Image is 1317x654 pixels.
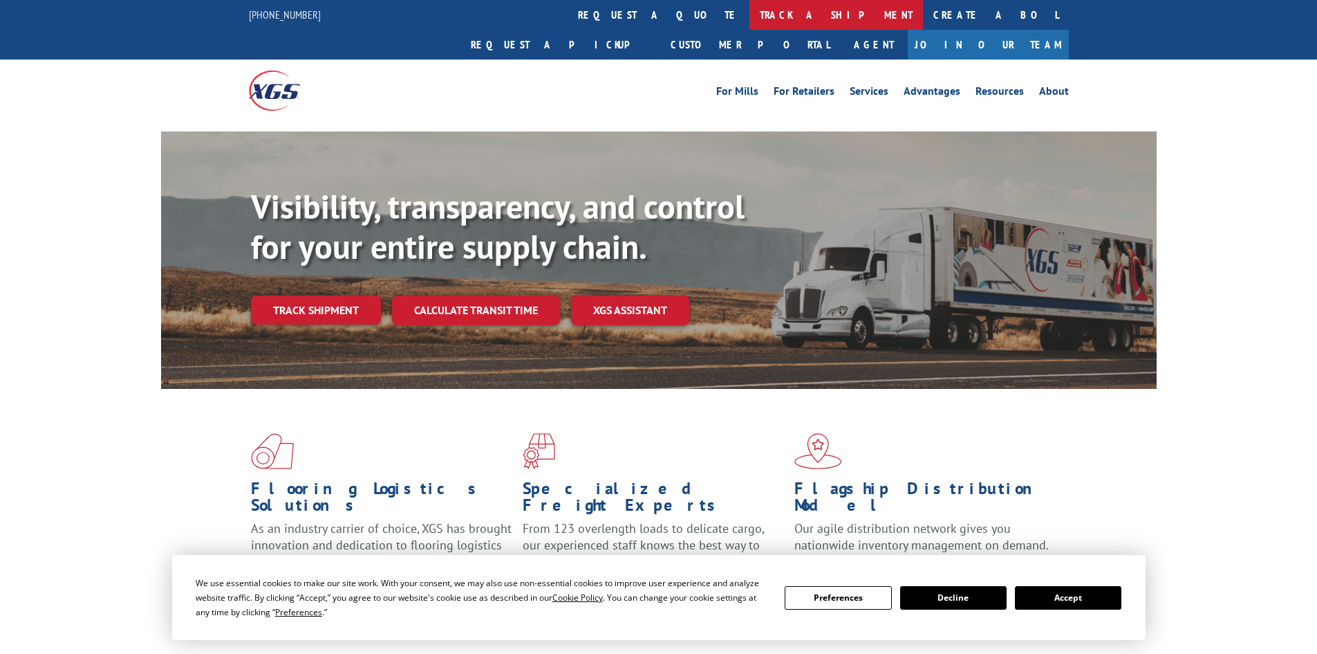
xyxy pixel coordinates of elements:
span: Our agile distribution network gives you nationwide inventory management on demand. [794,520,1049,553]
b: Visibility, transparency, and control for your entire supply chain. [251,185,745,268]
a: For Mills [716,86,758,101]
a: Calculate transit time [392,296,560,325]
p: From 123 overlength loads to delicate cargo, our experienced staff knows the best way to move you... [523,520,784,582]
a: For Retailers [774,86,834,101]
a: Services [850,86,888,101]
button: Decline [900,586,1007,610]
h1: Specialized Freight Experts [523,480,784,520]
a: Advantages [904,86,960,101]
h1: Flooring Logistics Solutions [251,480,512,520]
div: Cookie Consent Prompt [172,555,1146,640]
a: Resources [975,86,1024,101]
img: xgs-icon-flagship-distribution-model-red [794,433,842,469]
a: Join Our Team [908,30,1069,60]
a: About [1039,86,1069,101]
a: Customer Portal [660,30,840,60]
span: Cookie Policy [552,592,603,603]
span: As an industry carrier of choice, XGS has brought innovation and dedication to flooring logistics... [251,520,512,570]
a: XGS ASSISTANT [571,296,689,325]
span: Preferences [275,606,322,618]
a: Request a pickup [460,30,660,60]
img: xgs-icon-focused-on-flooring-red [523,433,555,469]
div: We use essential cookies to make our site work. With your consent, we may also use non-essential ... [196,576,768,619]
h1: Flagship Distribution Model [794,480,1056,520]
a: Agent [840,30,908,60]
button: Preferences [785,586,891,610]
a: [PHONE_NUMBER] [249,8,321,21]
img: xgs-icon-total-supply-chain-intelligence-red [251,433,294,469]
button: Accept [1015,586,1121,610]
a: Track shipment [251,296,381,325]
